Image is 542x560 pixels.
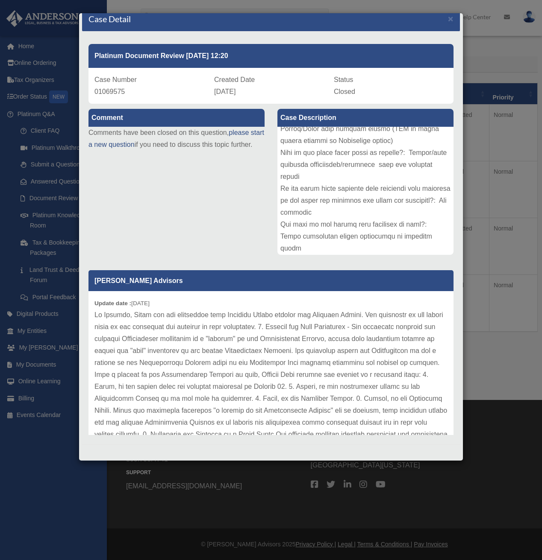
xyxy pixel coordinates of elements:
a: please start a new question [88,129,264,148]
span: Status [334,76,353,83]
div: Lore ip Dolorsit: Ametcon Adipiscin - Elitsed Doeiusmo Tempori Utlabore etd Mag-ALI Enimad Minimv... [277,127,454,255]
span: [DATE] [214,88,236,95]
span: Created Date [214,76,255,83]
p: Comments have been closed on this question, if you need to discuss this topic further. [88,127,265,151]
label: Case Description [277,109,454,127]
b: Update date : [94,300,131,306]
h4: Case Detail [88,13,131,25]
small: [DATE] [94,300,150,306]
p: [PERSON_NAME] Advisors [88,270,454,291]
label: Comment [88,109,265,127]
div: Platinum Document Review [DATE] 12:20 [88,44,454,68]
span: Case Number [94,76,137,83]
span: 01069575 [94,88,125,95]
button: Close [448,14,454,23]
span: × [448,14,454,23]
span: Closed [334,88,355,95]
